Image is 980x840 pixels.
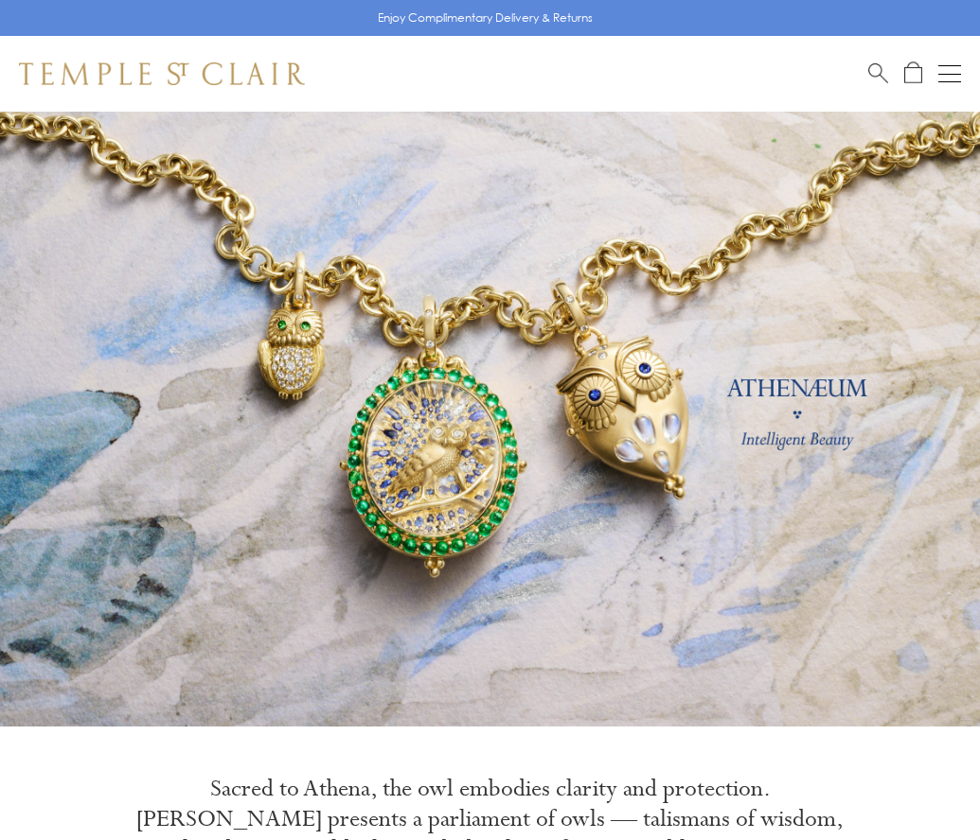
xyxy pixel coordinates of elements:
img: Temple St. Clair [19,62,305,85]
a: Search [868,61,888,85]
p: Enjoy Complimentary Delivery & Returns [378,9,593,27]
button: Open navigation [938,62,961,85]
a: Open Shopping Bag [904,61,922,85]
